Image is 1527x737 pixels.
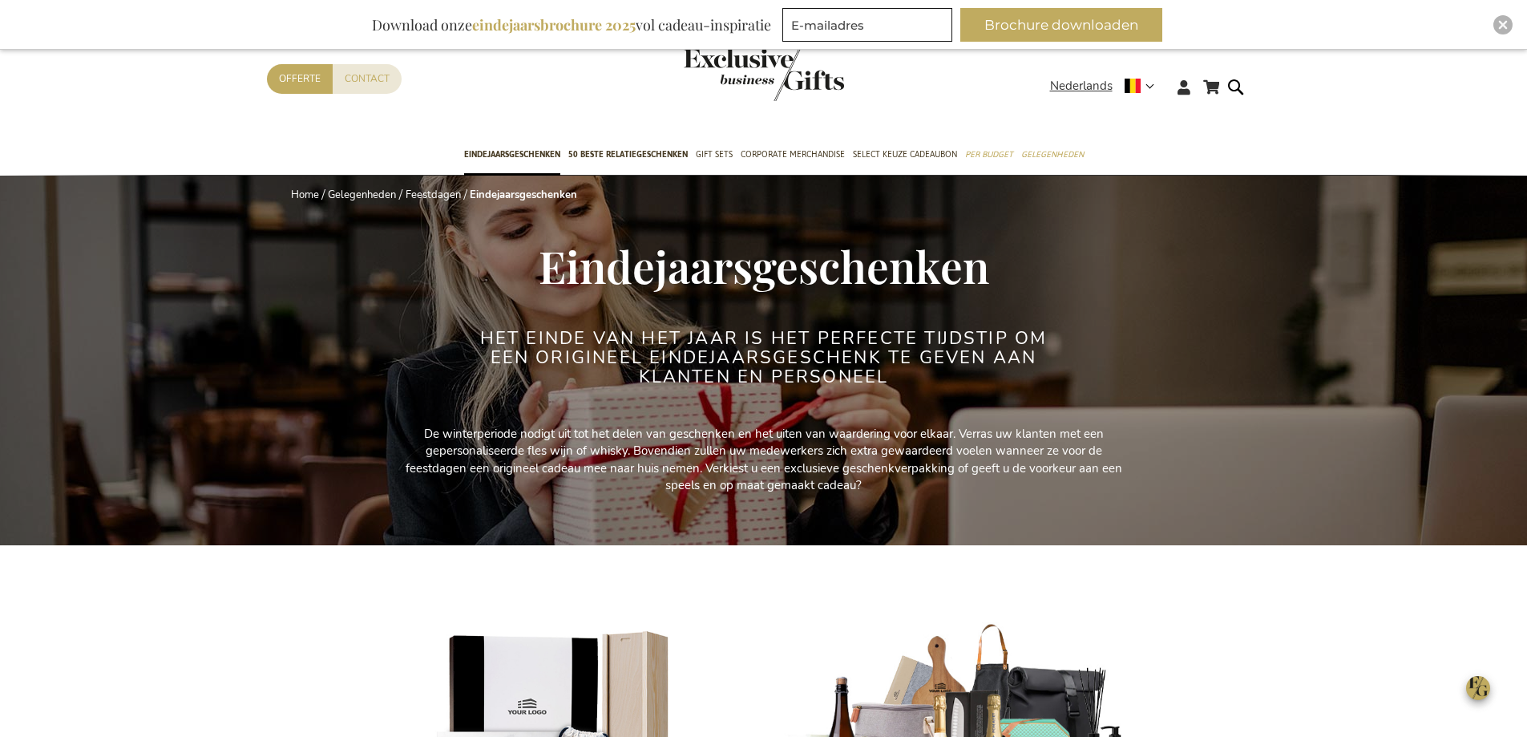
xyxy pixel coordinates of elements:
div: Nederlands [1050,77,1165,95]
div: Download onze vol cadeau-inspiratie [365,8,778,42]
span: Corporate Merchandise [741,146,845,163]
a: Offerte [267,64,333,94]
img: Close [1498,20,1508,30]
form: marketing offers and promotions [782,8,957,47]
h2: Het einde van het jaar is het perfecte tijdstip om een origineel eindejaarsgeschenk te geven aan ... [463,329,1064,387]
span: Eindejaarsgeschenken [464,146,560,163]
a: Contact [333,64,402,94]
span: Select Keuze Cadeaubon [853,146,957,163]
span: Gelegenheden [1021,146,1084,163]
input: E-mailadres [782,8,952,42]
a: Gelegenheden [328,188,396,202]
span: Nederlands [1050,77,1113,95]
button: Brochure downloaden [960,8,1162,42]
a: store logo [684,48,764,101]
p: De winterperiode nodigt uit tot het delen van geschenken en het uiten van waardering voor elkaar.... [403,426,1125,495]
span: 50 beste relatiegeschenken [568,146,688,163]
strong: Eindejaarsgeschenken [470,188,577,202]
span: Per Budget [965,146,1013,163]
img: Exclusive Business gifts logo [684,48,844,101]
span: Eindejaarsgeschenken [539,236,989,295]
a: Home [291,188,319,202]
b: eindejaarsbrochure 2025 [472,15,636,34]
span: Gift Sets [696,146,733,163]
a: Feestdagen [406,188,461,202]
div: Close [1493,15,1513,34]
